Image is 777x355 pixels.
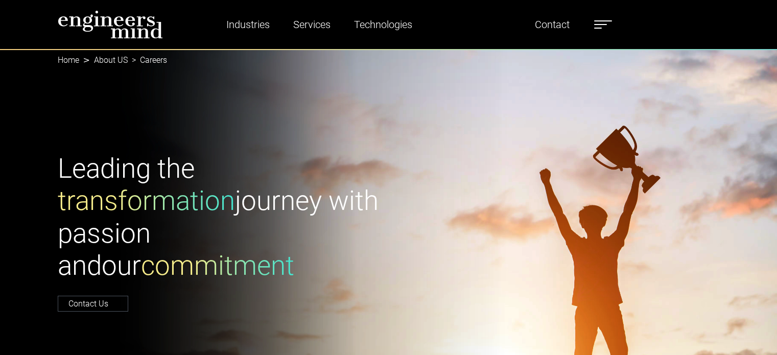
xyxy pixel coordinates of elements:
span: commitment [141,250,294,281]
h1: Leading the journey with passion and our [58,153,383,282]
a: Services [289,13,335,36]
nav: breadcrumb [58,49,720,72]
span: transformation [58,185,235,217]
a: Contact [531,13,574,36]
a: About US [94,55,128,65]
a: Technologies [350,13,416,36]
a: Home [58,55,79,65]
img: logo [58,10,163,39]
li: Careers [128,54,167,66]
a: Contact Us [58,296,128,312]
a: Industries [222,13,274,36]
